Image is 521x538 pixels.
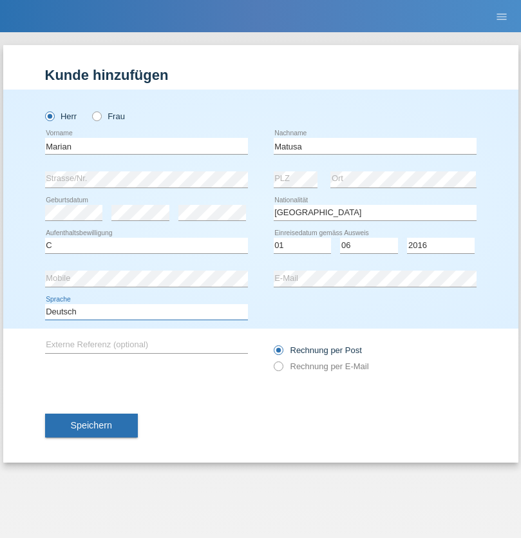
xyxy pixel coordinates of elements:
input: Rechnung per E-Mail [274,361,282,378]
input: Rechnung per Post [274,345,282,361]
label: Rechnung per E-Mail [274,361,369,371]
label: Rechnung per Post [274,345,362,355]
span: Speichern [71,420,112,430]
input: Herr [45,111,53,120]
button: Speichern [45,414,138,438]
h1: Kunde hinzufügen [45,67,477,83]
label: Frau [92,111,125,121]
label: Herr [45,111,77,121]
input: Frau [92,111,100,120]
a: menu [489,12,515,20]
i: menu [495,10,508,23]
